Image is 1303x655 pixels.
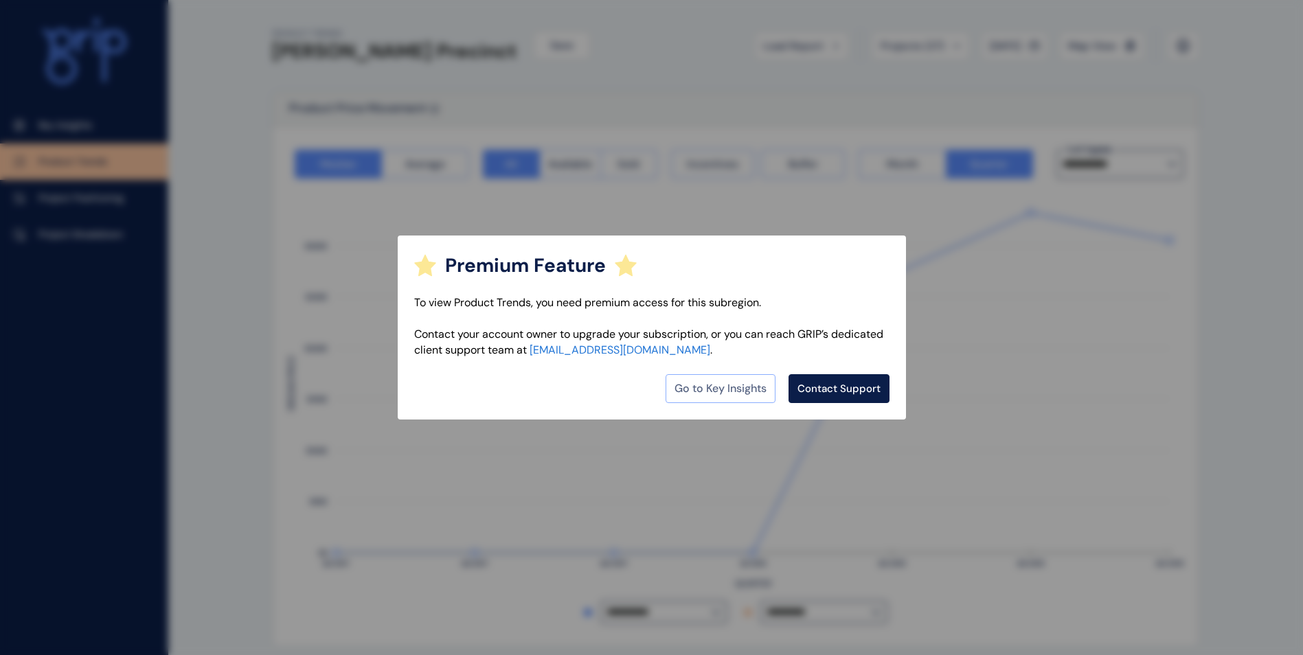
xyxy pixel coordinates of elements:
a: Contact Support [789,374,889,403]
p: Contact your account owner to upgrade your subscription, or you can reach GRIP’s dedicated client... [414,327,890,358]
a: Go to Key Insights [666,374,775,403]
h3: Premium Feature [445,252,606,279]
a: [EMAIL_ADDRESS][DOMAIN_NAME] [530,343,710,357]
p: To view Product Trends, you need premium access for this subregion. [414,295,890,310]
button: Contact Support [789,374,890,403]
